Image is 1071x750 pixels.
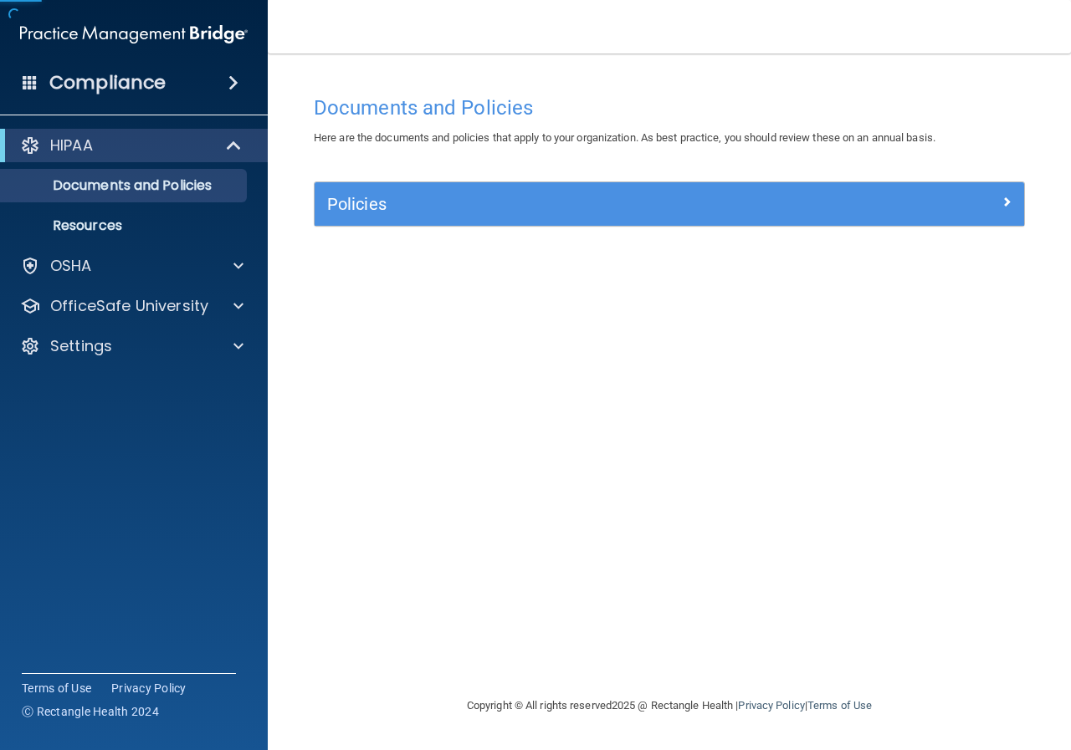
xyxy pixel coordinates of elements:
a: Terms of Use [807,699,872,712]
span: Ⓒ Rectangle Health 2024 [22,703,159,720]
img: PMB logo [20,18,248,51]
p: OfficeSafe University [50,296,208,316]
span: Here are the documents and policies that apply to your organization. As best practice, you should... [314,131,935,144]
p: HIPAA [50,135,93,156]
a: Terms of Use [22,680,91,696]
p: Settings [50,336,112,356]
div: Copyright © All rights reserved 2025 @ Rectangle Health | | [364,679,975,732]
a: Privacy Policy [738,699,804,712]
a: HIPAA [20,135,243,156]
a: OSHA [20,256,243,276]
a: Settings [20,336,243,356]
p: Resources [11,217,239,234]
h5: Policies [327,195,834,213]
p: OSHA [50,256,92,276]
h4: Documents and Policies [314,97,1025,119]
a: Policies [327,191,1012,217]
p: Documents and Policies [11,177,239,194]
h4: Compliance [49,71,166,94]
a: OfficeSafe University [20,296,243,316]
a: Privacy Policy [111,680,187,696]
